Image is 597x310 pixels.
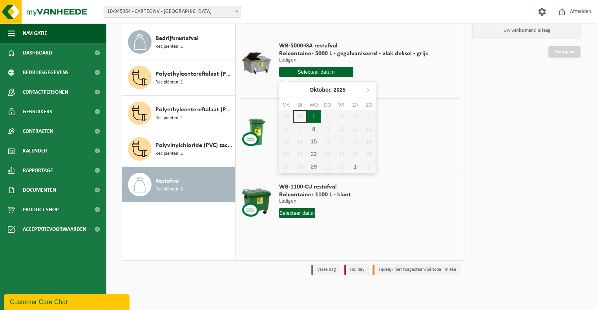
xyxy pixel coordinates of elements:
[348,101,362,109] div: za
[122,96,236,131] button: Polyethyleentereftalaat (PET-G) Recipiënten: 1
[23,102,52,121] span: Gebruikers
[307,123,321,135] div: 8
[155,34,199,43] span: Bedrijfsrestafval
[279,50,428,58] span: Rolcontainer 5000 L - gegalvaniseerd - vlak deksel - grijs
[279,58,428,63] p: Ledigen
[344,265,369,275] li: Holiday
[279,67,354,77] input: Selecteer datum
[155,105,233,114] span: Polyethyleentereftalaat (PET-G)
[104,6,241,18] span: 10-945954 - CARTEC NV - VLEZENBEEK
[293,101,307,109] div: di
[307,110,321,123] div: 1
[23,121,53,141] span: Contracten
[306,83,349,96] div: Oktober,
[307,101,321,109] div: wo
[155,114,183,122] span: Recipiënten: 1
[279,101,293,109] div: ma
[23,82,68,102] span: Contactpersonen
[473,23,581,38] p: Uw winkelmand is leeg
[23,63,69,82] span: Bedrijfsgegevens
[279,183,351,191] span: WB-1100-CU restafval
[321,101,334,109] div: do
[334,101,348,109] div: vr
[155,79,183,86] span: Recipiënten: 1
[307,135,321,148] div: 15
[4,293,131,310] iframe: chat widget
[311,265,340,275] li: Vaste dag
[23,180,56,200] span: Documenten
[104,6,241,17] span: 10-945954 - CARTEC NV - VLEZENBEEK
[155,176,180,186] span: Restafval
[155,43,183,51] span: Recipiënten: 1
[279,191,351,199] span: Rolcontainer 1100 L - klant
[23,200,58,219] span: Product Shop
[279,208,315,218] input: Selecteer datum
[23,24,47,43] span: Navigatie
[279,42,428,50] span: WB-5000-GA restafval
[155,150,183,158] span: Recipiënten: 1
[23,161,53,180] span: Rapportage
[307,160,321,173] div: 29
[122,167,236,202] button: Restafval Recipiënten: 3
[122,60,236,96] button: Polyethyleentereftalaat (PET-A) Recipiënten: 1
[333,87,345,92] i: 2025
[372,265,460,275] li: Tijdelijk niet toegestaan/période limitée
[155,186,183,193] span: Recipiënten: 3
[155,141,233,150] span: Polyvinylchloride (PVC) zacht, recycleerbaar
[548,46,581,58] a: Doorgaan
[122,131,236,167] button: Polyvinylchloride (PVC) zacht, recycleerbaar Recipiënten: 1
[279,199,351,204] p: Ledigen
[23,43,52,63] span: Dashboard
[23,219,86,239] span: Acceptatievoorwaarden
[23,141,47,161] span: Kalender
[307,148,321,160] div: 22
[362,101,376,109] div: zo
[155,69,233,79] span: Polyethyleentereftalaat (PET-A)
[122,24,236,60] button: Bedrijfsrestafval Recipiënten: 1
